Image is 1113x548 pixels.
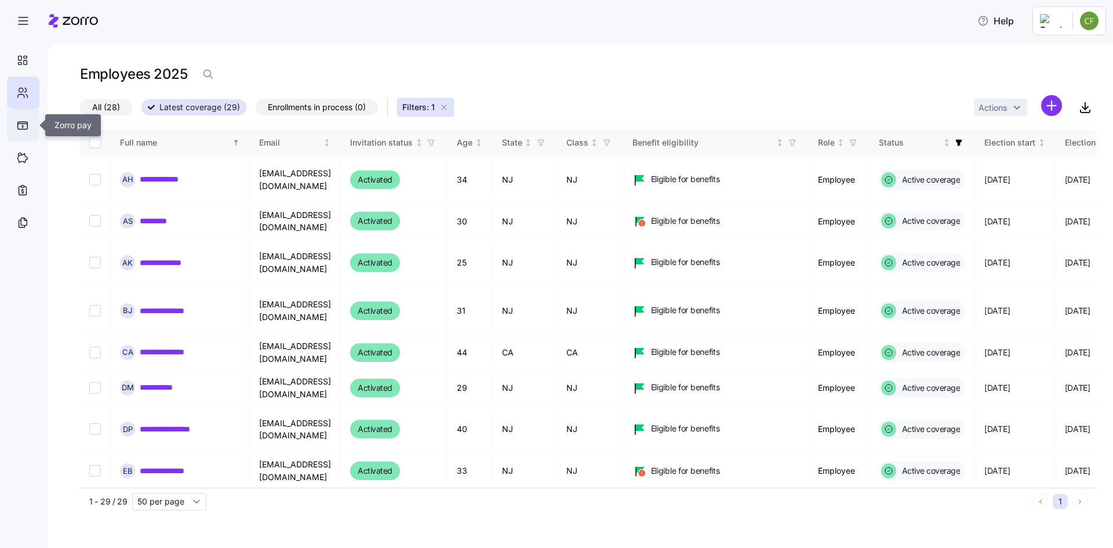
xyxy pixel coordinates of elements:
span: Active coverage [899,465,961,477]
button: Next page [1072,494,1087,509]
div: Full name [120,136,230,149]
div: Age [457,136,472,149]
span: Activated [358,381,392,395]
div: Role [818,136,835,149]
td: Employee [809,453,870,489]
span: D P [123,426,133,433]
input: Select record 3 [89,257,101,268]
span: [DATE] [1065,305,1090,317]
span: Eligible for benefits [651,423,720,434]
td: Employee [809,204,870,239]
span: [DATE] [984,305,1010,317]
span: Active coverage [899,423,961,435]
div: Not sorted [415,139,423,147]
span: E B [123,467,133,475]
span: Activated [358,173,392,187]
span: [DATE] [1065,347,1090,358]
th: RoleNot sorted [809,129,870,156]
span: [DATE] [984,347,1010,358]
div: Sorted ascending [232,139,240,147]
svg: add icon [1041,95,1062,116]
th: Election startNot sorted [975,129,1056,156]
td: [EMAIL_ADDRESS][DOMAIN_NAME] [250,287,341,335]
th: AgeNot sorted [448,129,493,156]
span: Activated [358,304,392,318]
span: Enrollments in process (0) [268,100,366,115]
input: Select record 4 [89,305,101,317]
div: Not sorted [943,139,951,147]
th: Benefit eligibilityNot sorted [623,129,809,156]
td: NJ [493,453,557,489]
div: State [502,136,522,149]
span: [DATE] [984,216,1010,227]
td: NJ [493,406,557,454]
td: 29 [448,371,493,406]
span: D M [122,384,134,391]
th: EmailNot sorted [250,129,341,156]
img: Employer logo [1040,14,1063,28]
td: [EMAIL_ADDRESS][DOMAIN_NAME] [250,239,341,287]
td: NJ [557,287,623,335]
img: c3d8e9d2b56b82223afda276d8a56efd [1080,12,1099,30]
td: 44 [448,335,493,371]
span: [DATE] [1065,423,1090,435]
div: Not sorted [475,139,483,147]
span: Activated [358,256,392,270]
td: [EMAIL_ADDRESS][DOMAIN_NAME] [250,204,341,239]
span: A S [123,217,133,225]
td: [EMAIL_ADDRESS][DOMAIN_NAME] [250,371,341,406]
input: Select record 5 [89,347,101,358]
span: Eligible for benefits [651,465,720,477]
button: Help [968,9,1023,32]
th: StateNot sorted [493,129,557,156]
td: NJ [557,406,623,454]
span: Eligible for benefits [651,173,720,185]
span: Eligible for benefits [651,304,720,316]
td: NJ [493,204,557,239]
div: Not sorted [524,139,532,147]
td: Employee [809,371,870,406]
span: [DATE] [984,465,1010,477]
input: Select record 8 [89,465,101,477]
span: Actions [979,104,1007,112]
div: Email [259,136,321,149]
span: Latest coverage (29) [159,100,240,115]
span: [DATE] [1065,382,1090,394]
td: Employee [809,156,870,204]
div: Invitation status [350,136,413,149]
div: Status [879,136,941,149]
span: Eligible for benefits [651,346,720,358]
td: NJ [557,239,623,287]
th: StatusNot sorted [870,129,976,156]
span: Eligible for benefits [651,382,720,393]
td: NJ [493,156,557,204]
span: [DATE] [984,382,1010,394]
div: Not sorted [590,139,598,147]
span: Active coverage [899,174,961,186]
td: CA [493,335,557,371]
td: Employee [809,239,870,287]
div: Election start [984,136,1035,149]
span: [DATE] [984,423,1010,435]
button: 1 [1053,494,1068,509]
td: Employee [809,287,870,335]
span: Active coverage [899,305,961,317]
button: Previous page [1033,494,1048,509]
span: Eligible for benefits [651,215,720,227]
td: 34 [448,156,493,204]
th: Invitation statusNot sorted [341,129,448,156]
td: 30 [448,204,493,239]
span: Eligible for benefits [651,256,720,268]
div: Election end [1065,136,1112,149]
span: [DATE] [1065,216,1090,227]
span: [DATE] [1065,465,1090,477]
span: Activated [358,346,392,360]
span: A K [122,259,133,267]
td: NJ [493,287,557,335]
span: A H [122,176,133,183]
td: NJ [493,371,557,406]
div: Benefit eligibility [632,136,774,149]
div: Not sorted [776,139,784,147]
td: 25 [448,239,493,287]
input: Select record 7 [89,423,101,435]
